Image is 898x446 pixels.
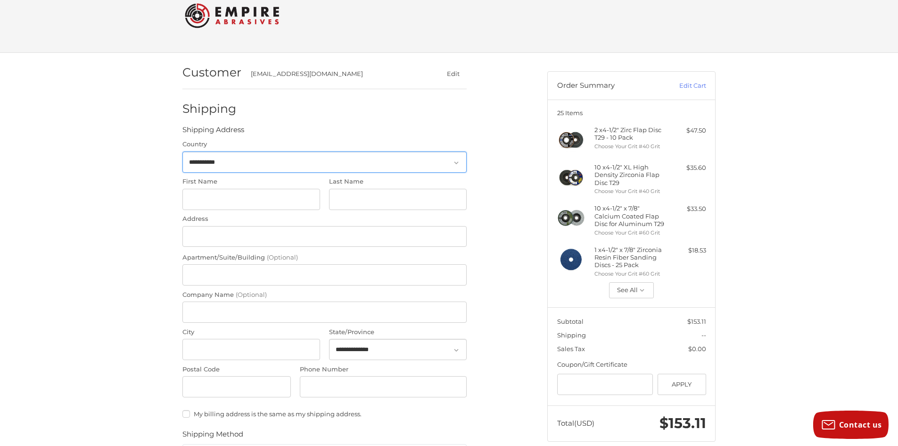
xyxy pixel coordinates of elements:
[687,318,706,325] span: $153.11
[557,345,585,353] span: Sales Tax
[182,365,291,374] label: Postal Code
[658,374,706,395] button: Apply
[182,410,467,418] label: My billing address is the same as my shipping address.
[594,204,667,227] h4: 10 x 4-1/2" x 7/8" Calcium Coated Flap Disc for Aluminum T29
[813,411,889,439] button: Contact us
[688,345,706,353] span: $0.00
[182,101,238,116] h2: Shipping
[594,187,667,195] li: Choose Your Grit #40 Grit
[557,81,659,91] h3: Order Summary
[669,126,706,135] div: $47.50
[439,67,467,81] button: Edit
[300,365,467,374] label: Phone Number
[182,253,467,262] label: Apartment/Suite/Building
[659,414,706,432] span: $153.11
[267,253,298,261] small: (Optional)
[557,109,706,117] h3: 25 Items
[182,214,467,224] label: Address
[182,429,243,444] legend: Shipping Method
[609,282,654,298] button: See All
[669,204,706,214] div: $33.50
[236,291,267,298] small: (Optional)
[557,374,653,395] input: Gift Certificate or Coupon Code
[182,328,320,337] label: City
[182,177,320,186] label: First Name
[182,65,241,80] h2: Customer
[329,328,467,337] label: State/Province
[594,229,667,237] li: Choose Your Grit #60 Grit
[557,419,594,428] span: Total (USD)
[251,69,421,79] div: [EMAIL_ADDRESS][DOMAIN_NAME]
[182,125,244,140] legend: Shipping Address
[594,270,667,278] li: Choose Your Grit #60 Grit
[557,360,706,370] div: Coupon/Gift Certificate
[594,143,667,151] li: Choose Your Grit #40 Grit
[594,126,667,142] h4: 2 x 4-1/2" Zirc Flap Disc T29 - 10 Pack
[594,163,667,186] h4: 10 x 4-1/2" XL High Density Zirconia Flap Disc T29
[557,318,584,325] span: Subtotal
[669,163,706,173] div: $35.60
[701,331,706,339] span: --
[594,246,667,269] h4: 1 x 4-1/2" x 7/8" Zirconia Resin Fiber Sanding Discs - 25 Pack
[182,140,467,149] label: Country
[659,81,706,91] a: Edit Cart
[329,177,467,186] label: Last Name
[839,420,882,430] span: Contact us
[182,290,467,300] label: Company Name
[669,246,706,255] div: $18.53
[557,331,586,339] span: Shipping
